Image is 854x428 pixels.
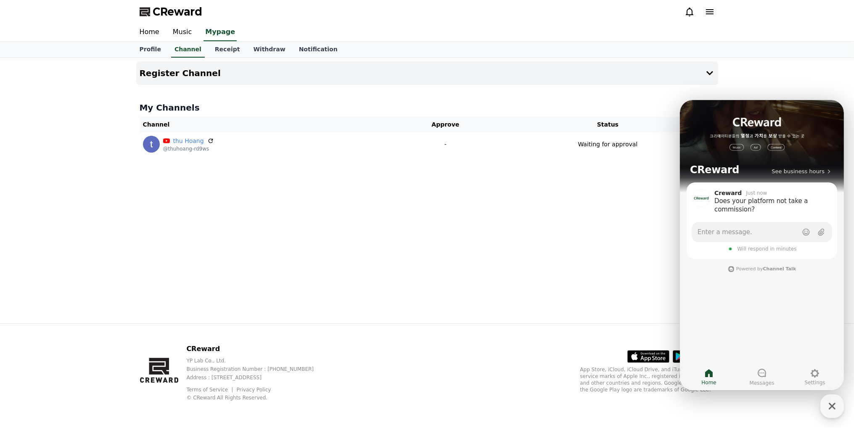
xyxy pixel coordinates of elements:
[140,69,221,78] h4: Register Channel
[578,140,638,149] p: Waiting for approval
[133,42,168,58] a: Profile
[136,61,718,85] button: Register Channel
[171,42,205,58] a: Channel
[186,344,327,354] p: CReward
[186,387,234,393] a: Terms of Service
[186,366,327,373] p: Business Registration Number : [PHONE_NUMBER]
[186,357,327,364] p: YP Lab Co., Ltd.
[186,394,327,401] p: © CReward All Rights Reserved.
[140,5,203,18] a: CReward
[173,137,204,145] a: thu Hoang
[143,136,160,153] img: thu Hoang
[501,117,714,132] th: Status
[153,5,203,18] span: CReward
[133,24,166,41] a: Home
[163,145,214,152] p: @thuhoang-rd9ws
[237,387,271,393] a: Privacy Policy
[246,42,292,58] a: Withdraw
[140,117,390,132] th: Channel
[204,24,237,41] a: Mypage
[393,140,497,149] p: -
[186,374,327,381] p: Address : [STREET_ADDRESS]
[166,24,199,41] a: Music
[580,366,715,393] p: App Store, iCloud, iCloud Drive, and iTunes Store are service marks of Apple Inc., registered in ...
[208,42,247,58] a: Receipt
[390,117,501,132] th: Approve
[680,100,844,390] iframe: Channel chat
[292,42,344,58] a: Notification
[140,102,715,114] h4: My Channels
